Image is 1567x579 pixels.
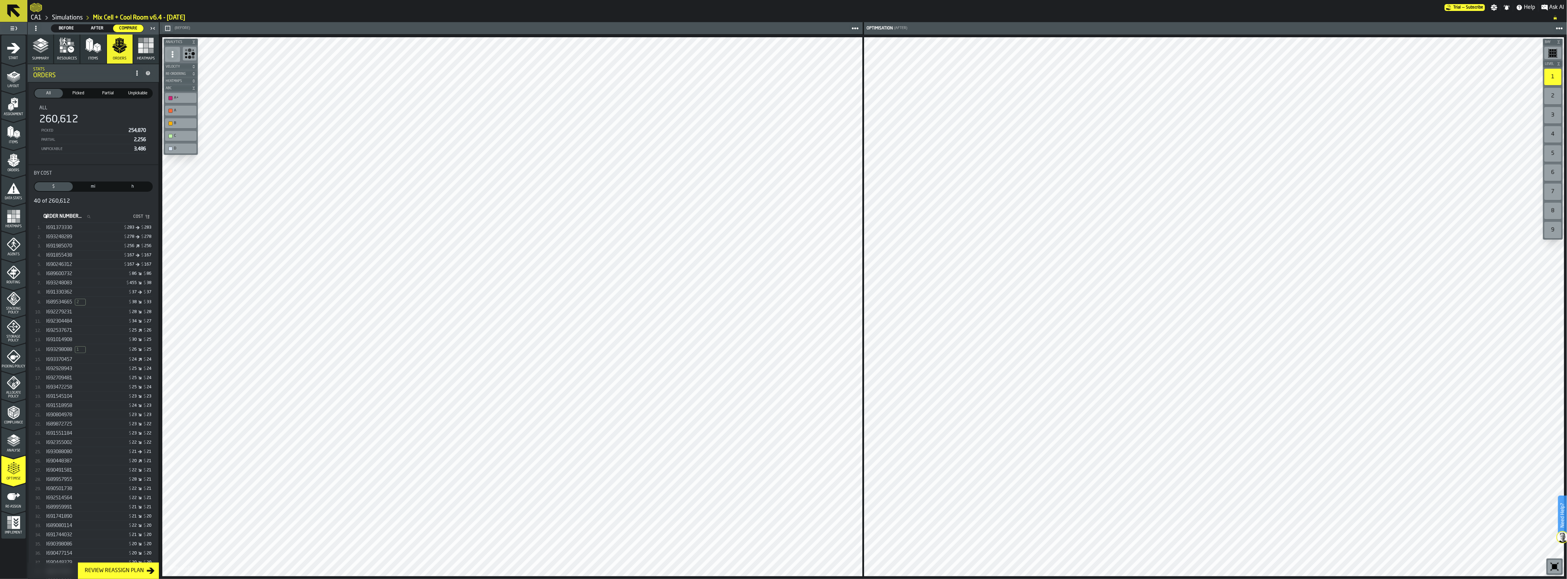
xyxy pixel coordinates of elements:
[129,413,131,417] span: $
[127,234,134,239] div: 278
[144,262,151,267] div: 167
[42,438,153,447] div: StatList-item-[object Object]
[1,225,26,228] span: Heatmaps
[162,24,173,32] button: button-
[127,253,134,258] div: 167
[129,394,131,399] span: $
[144,253,151,258] div: 167
[124,253,126,258] span: $
[164,130,198,142] div: button-toolbar-undefined
[1544,164,1562,181] div: 6
[129,310,131,314] span: $
[147,290,151,295] div: 37
[124,89,152,98] div: thumb
[164,86,190,90] span: ABC
[1488,4,1500,11] label: button-toggle-Settings
[1,35,26,63] li: menu Start
[1,169,26,172] span: Orders
[132,366,137,371] div: 25
[1,112,26,116] span: Assignment
[46,357,72,362] span: I693370457
[147,413,151,417] div: 23
[132,310,137,314] div: 28
[144,403,146,408] span: $
[1543,106,1563,125] div: button-toolbar-undefined
[39,135,147,144] div: StatList-item-Partial
[113,24,144,32] label: button-switch-multi-Compare
[1543,163,1563,182] div: button-toolbar-undefined
[129,347,131,352] span: $
[82,24,113,32] label: button-switch-multi-After
[144,449,146,454] span: $
[46,289,72,295] span: I691330362
[144,376,146,380] span: $
[132,357,137,362] div: 24
[144,357,146,362] span: $
[57,56,77,61] span: Resources
[144,347,146,352] span: $
[144,281,146,285] span: $
[75,346,86,353] span: Unpickable Lines
[144,225,151,230] div: 283
[147,431,151,436] div: 22
[113,181,153,192] label: button-switch-multi-Time
[1543,220,1563,240] div: button-toolbar-undefined
[147,300,151,305] div: 33
[88,56,98,61] span: Items
[39,144,147,153] div: StatList-item-Unpickable
[46,440,72,445] span: I692355002
[1,84,26,88] span: Layout
[76,184,111,190] span: mi
[46,421,72,427] span: I689872725
[174,108,194,113] div: A
[46,299,72,305] span: I689534665
[1543,45,1563,60] div: button-toolbar-undefined
[164,63,198,70] button: button-
[124,262,126,267] span: $
[132,290,137,295] div: 37
[1,372,26,399] li: menu Allocate Policy
[132,300,137,305] div: 38
[184,48,195,59] svg: Show Congestion
[129,431,131,436] span: $
[126,281,129,285] span: $
[164,79,190,83] span: Heatmaps
[134,137,146,142] span: 2,256
[129,403,131,408] span: $
[129,385,131,390] span: $
[166,94,195,102] div: A+
[1,344,26,371] li: menu Picking Policy
[1539,3,1567,12] label: button-toggle-Ask AI
[129,271,131,276] span: $
[42,447,153,456] div: StatList-item-[object Object]
[46,458,72,464] span: I690448387
[174,146,194,151] div: D
[42,297,153,307] div: StatList-item-[object Object]
[1,63,26,91] li: menu Layout
[1,428,26,455] li: menu Analyse
[127,262,134,267] div: 167
[35,182,73,191] div: thumb
[141,234,144,239] span: $
[75,299,86,306] span: Unpickable Lines
[42,326,153,335] div: StatList-item-[object Object]
[147,281,151,285] div: 38
[134,147,146,151] span: 3,486
[51,24,82,32] label: button-switch-multi-Before
[46,234,72,240] span: I693248289
[42,429,153,438] div: StatList-item-[object Object]
[1544,62,1555,66] span: Level
[34,181,73,192] label: button-switch-multi-Cost
[1513,3,1538,12] label: button-toggle-Help
[123,88,153,98] label: button-switch-multi-Unpickable (3,486)
[34,197,153,205] div: 40 of 260,612
[46,319,72,324] span: I692304484
[39,105,147,111] div: Title
[124,225,126,230] span: $
[147,271,151,276] div: 86
[132,376,137,380] div: 25
[42,456,153,466] div: StatList-item-[object Object]
[1,203,26,231] li: menu Heatmaps
[113,56,126,61] span: Orders
[42,382,153,392] div: StatList-item-[object Object]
